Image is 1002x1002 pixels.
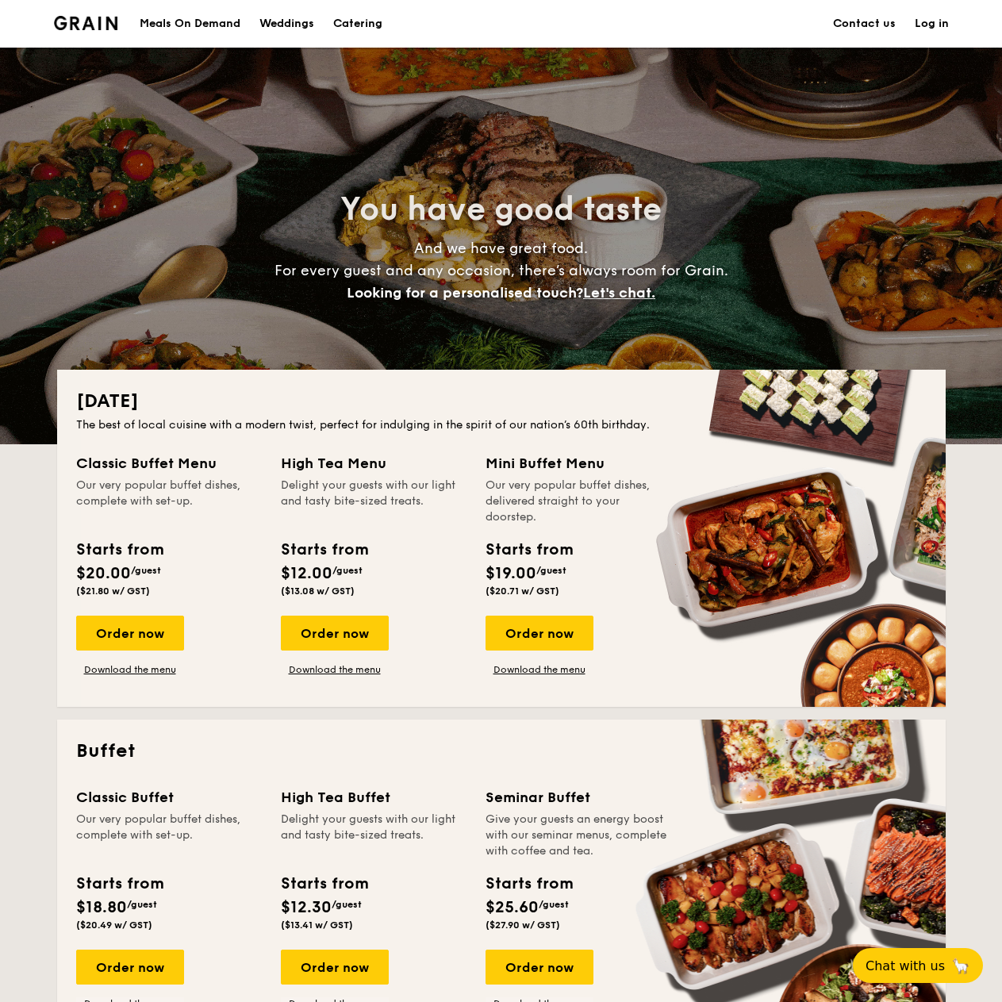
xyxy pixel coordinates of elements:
[76,739,927,764] h2: Buffet
[127,899,157,910] span: /guest
[281,872,367,896] div: Starts from
[486,663,593,676] a: Download the menu
[76,919,152,931] span: ($20.49 w/ GST)
[131,565,161,576] span: /guest
[281,950,389,985] div: Order now
[281,663,389,676] a: Download the menu
[340,190,662,228] span: You have good taste
[76,872,163,896] div: Starts from
[486,585,559,597] span: ($20.71 w/ GST)
[76,538,163,562] div: Starts from
[486,919,560,931] span: ($27.90 w/ GST)
[281,538,367,562] div: Starts from
[486,950,593,985] div: Order now
[281,616,389,651] div: Order now
[76,898,127,917] span: $18.80
[486,898,539,917] span: $25.60
[281,452,466,474] div: High Tea Menu
[486,564,536,583] span: $19.00
[281,919,353,931] span: ($13.41 w/ GST)
[866,958,945,973] span: Chat with us
[281,812,466,859] div: Delight your guests with our light and tasty bite-sized treats.
[76,950,184,985] div: Order now
[486,872,572,896] div: Starts from
[76,663,184,676] a: Download the menu
[76,585,150,597] span: ($21.80 w/ GST)
[486,452,671,474] div: Mini Buffet Menu
[76,786,262,808] div: Classic Buffet
[274,240,728,301] span: And we have great food. For every guest and any occasion, there’s always room for Grain.
[281,898,332,917] span: $12.30
[76,417,927,433] div: The best of local cuisine with a modern twist, perfect for indulging in the spirit of our nation’...
[76,452,262,474] div: Classic Buffet Menu
[486,478,671,525] div: Our very popular buffet dishes, delivered straight to your doorstep.
[347,284,583,301] span: Looking for a personalised touch?
[76,564,131,583] span: $20.00
[281,564,332,583] span: $12.00
[486,616,593,651] div: Order now
[539,899,569,910] span: /guest
[54,16,118,30] a: Logotype
[54,16,118,30] img: Grain
[76,389,927,414] h2: [DATE]
[76,478,262,525] div: Our very popular buffet dishes, complete with set-up.
[76,812,262,859] div: Our very popular buffet dishes, complete with set-up.
[332,565,363,576] span: /guest
[486,786,671,808] div: Seminar Buffet
[486,538,572,562] div: Starts from
[536,565,566,576] span: /guest
[583,284,655,301] span: Let's chat.
[332,899,362,910] span: /guest
[76,616,184,651] div: Order now
[281,478,466,525] div: Delight your guests with our light and tasty bite-sized treats.
[853,948,983,983] button: Chat with us🦙
[486,812,671,859] div: Give your guests an energy boost with our seminar menus, complete with coffee and tea.
[281,585,355,597] span: ($13.08 w/ GST)
[951,957,970,975] span: 🦙
[281,786,466,808] div: High Tea Buffet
